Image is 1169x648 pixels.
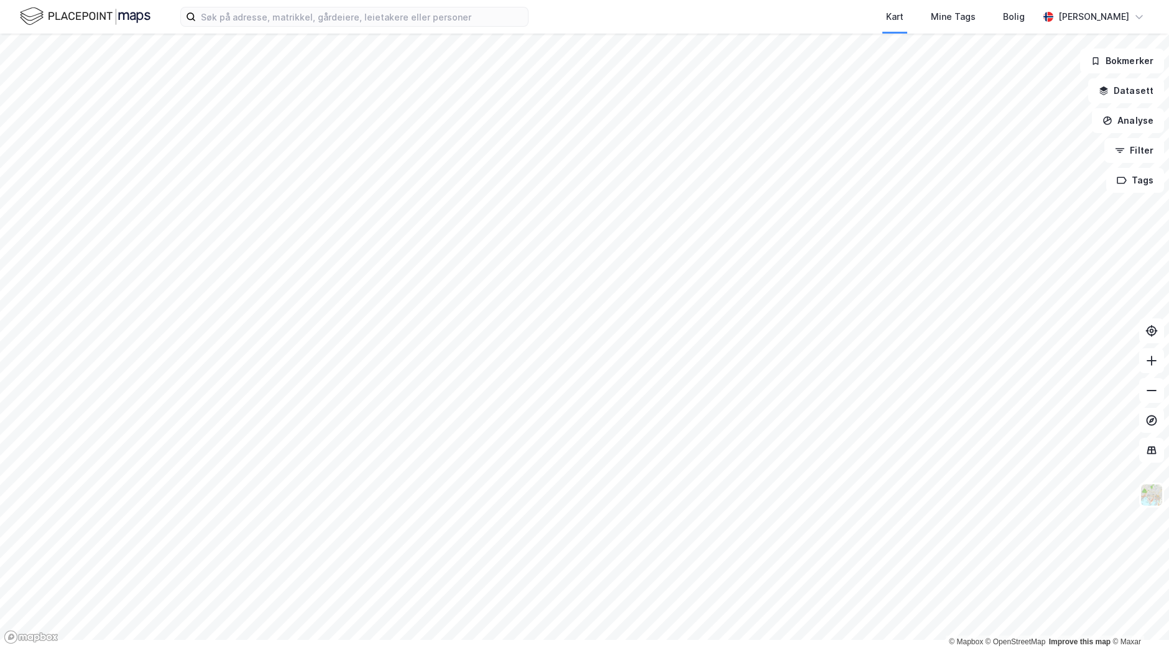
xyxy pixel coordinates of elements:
img: logo.f888ab2527a4732fd821a326f86c7f29.svg [20,6,150,27]
iframe: Chat Widget [1107,588,1169,648]
div: Kart [886,9,903,24]
button: Filter [1104,138,1164,163]
div: [PERSON_NAME] [1058,9,1129,24]
a: Mapbox homepage [4,630,58,644]
a: OpenStreetMap [986,637,1046,646]
a: Mapbox [949,637,983,646]
img: Z [1140,483,1163,507]
div: Mine Tags [931,9,976,24]
button: Tags [1106,168,1164,193]
input: Søk på adresse, matrikkel, gårdeiere, leietakere eller personer [196,7,528,26]
button: Datasett [1088,78,1164,103]
button: Analyse [1092,108,1164,133]
button: Bokmerker [1080,49,1164,73]
a: Improve this map [1049,637,1111,646]
div: Bolig [1003,9,1025,24]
